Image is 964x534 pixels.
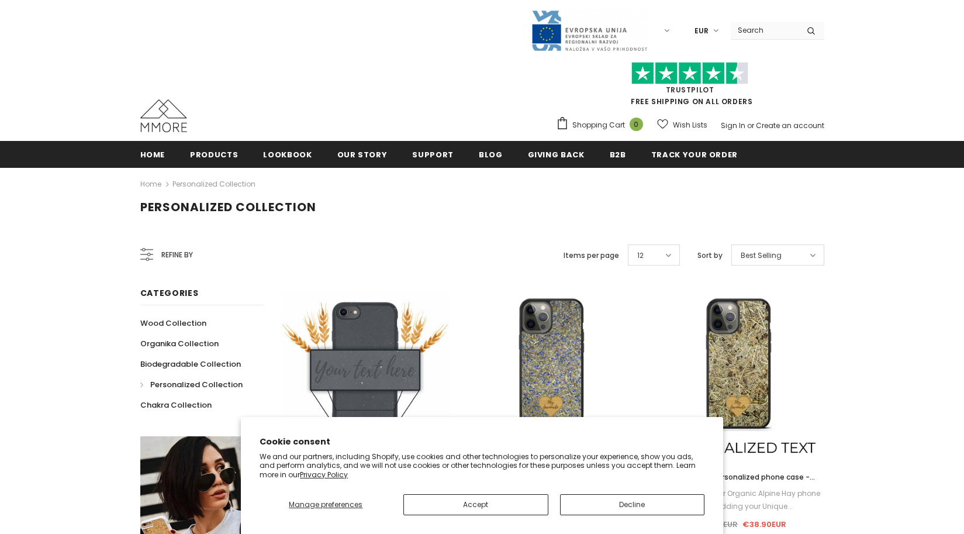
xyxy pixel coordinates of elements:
[140,354,241,374] a: Biodegradable Collection
[140,287,199,299] span: Categories
[531,9,648,52] img: Javni Razpis
[651,141,738,167] a: Track your order
[610,149,626,160] span: B2B
[140,359,241,370] span: Biodegradable Collection
[172,179,255,189] a: Personalized Collection
[742,519,786,530] span: €38.90EUR
[412,149,454,160] span: support
[140,374,243,395] a: Personalized Collection
[140,199,316,215] span: Personalized Collection
[140,338,219,349] span: Organika Collection
[657,115,707,135] a: Wish Lists
[140,318,206,329] span: Wood Collection
[666,85,714,95] a: Trustpilot
[300,470,348,480] a: Privacy Policy
[479,149,503,160] span: Blog
[673,119,707,131] span: Wish Lists
[337,141,388,167] a: Our Story
[289,499,362,509] span: Manage preferences
[190,149,238,160] span: Products
[403,494,548,515] button: Accept
[654,471,824,484] a: Alpine Hay - Personalized phone case - Personalized gift
[263,141,312,167] a: Lookbook
[140,149,165,160] span: Home
[572,119,625,131] span: Shopping Cart
[531,25,648,35] a: Javni Razpis
[260,452,704,480] p: We and our partners, including Shopify, use cookies and other technologies to personalize your ex...
[697,250,723,261] label: Sort by
[140,395,212,415] a: Chakra Collection
[140,333,219,354] a: Organika Collection
[731,22,798,39] input: Search Site
[337,149,388,160] span: Our Story
[631,62,748,85] img: Trust Pilot Stars
[630,118,643,131] span: 0
[140,99,187,132] img: MMORE Cases
[556,67,824,106] span: FREE SHIPPING ON ALL ORDERS
[654,487,824,513] div: ❤️ Personalize your Organic Alpine Hay phone case by adding your Unique...
[721,120,745,130] a: Sign In
[260,494,392,515] button: Manage preferences
[692,519,738,530] span: €44.90EUR
[479,141,503,167] a: Blog
[528,141,585,167] a: Giving back
[756,120,824,130] a: Create an account
[556,116,649,134] a: Shopping Cart 0
[695,25,709,37] span: EUR
[161,249,193,261] span: Refine by
[747,120,754,130] span: or
[150,379,243,390] span: Personalized Collection
[637,250,644,261] span: 12
[140,313,206,333] a: Wood Collection
[190,141,238,167] a: Products
[668,472,815,495] span: Alpine Hay - Personalized phone case - Personalized gift
[260,436,704,448] h2: Cookie consent
[140,177,161,191] a: Home
[560,494,704,515] button: Decline
[140,399,212,411] span: Chakra Collection
[610,141,626,167] a: B2B
[564,250,619,261] label: Items per page
[741,250,782,261] span: Best Selling
[140,141,165,167] a: Home
[651,149,738,160] span: Track your order
[412,141,454,167] a: support
[263,149,312,160] span: Lookbook
[528,149,585,160] span: Giving back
